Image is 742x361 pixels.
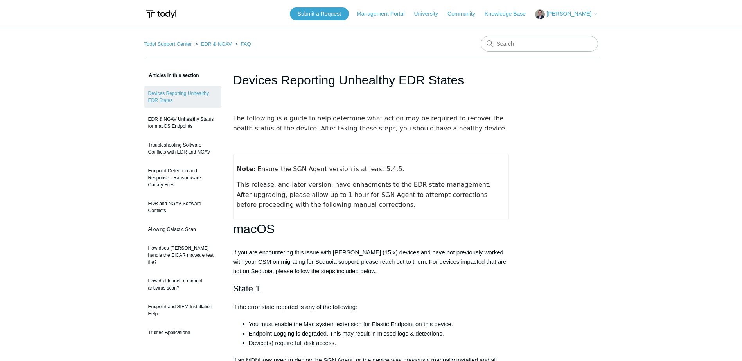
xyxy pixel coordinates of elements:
a: Knowledge Base [485,10,534,18]
img: Todyl Support Center Help Center home page [144,7,178,21]
strong: Note [237,165,253,173]
a: Todyl Support Center [144,41,192,47]
h1: Devices Reporting Unhealthy EDR States [233,71,509,89]
p: If you are encountering this issue with [PERSON_NAME] (15.x) devices and have not previously work... [233,248,509,276]
a: University [414,10,446,18]
a: Management Portal [357,10,412,18]
a: Submit a Request [290,7,349,20]
a: EDR and NGAV Software Conflicts [144,196,221,218]
a: Endpoint and SIEM Installation Help [144,299,221,321]
a: EDR & NGAV Unhealthy Status for macOS Endpoints [144,112,221,134]
li: Endpoint Logging is degraded. This may result in missed logs & detections. [249,329,509,338]
a: Devices Reporting Unhealthy EDR States [144,86,221,108]
span: : Ensure the SGN Agent version is at least 5.4.5. [237,165,404,173]
li: EDR & NGAV [193,41,233,47]
a: Community [447,10,483,18]
h2: State 1 [233,282,509,295]
a: Troubleshooting Software Conflicts with EDR and NGAV [144,138,221,159]
input: Search [481,36,598,52]
a: Trusted Applications [144,325,221,340]
h1: macOS [233,219,509,239]
li: You must enable the Mac system extension for Elastic Endpoint on this device. [249,320,509,329]
span: This release, and later version, have enhacments to the EDR state management. After upgrading, pl... [237,181,493,208]
a: How do I launch a manual antivirus scan? [144,273,221,295]
li: FAQ [233,41,251,47]
li: Device(s) require full disk access. [249,338,509,348]
p: If the error state reported is any of the following: [233,302,509,312]
a: FAQ [241,41,251,47]
a: How does [PERSON_NAME] handle the EICAR malware test file? [144,241,221,270]
a: Endpoint Detention and Response - Ransomware Canary Files [144,163,221,192]
span: Articles in this section [144,73,199,78]
a: EDR & NGAV [201,41,232,47]
li: Todyl Support Center [144,41,194,47]
a: Allowing Galactic Scan [144,222,221,237]
button: [PERSON_NAME] [535,9,598,19]
span: The following is a guide to help determine what action may be required to recover the health stat... [233,114,507,132]
span: [PERSON_NAME] [546,11,591,17]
